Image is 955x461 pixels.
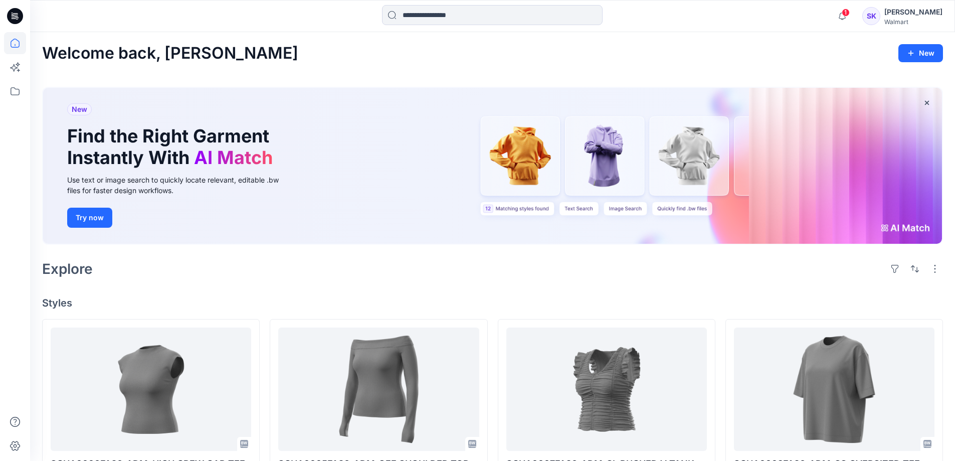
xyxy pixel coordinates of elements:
button: New [898,44,943,62]
span: AI Match [194,146,273,169]
button: Try now [67,208,112,228]
span: 1 [842,9,850,17]
a: SCHA0007FA26_ADM_SL RUCHED V TANK [506,328,707,451]
a: SCHA0005FA26_ADM_OFF SHOULDER TOP [278,328,479,451]
div: Use text or image search to quickly locate relevant, editable .bw files for faster design workflows. [67,175,293,196]
h4: Styles [42,297,943,309]
h2: Welcome back, [PERSON_NAME] [42,44,298,63]
span: New [72,103,87,115]
div: [PERSON_NAME] [884,6,942,18]
div: SK [862,7,880,25]
h1: Find the Right Garment Instantly With [67,125,278,169]
a: SCHA0006FA26_ADM_HIGH CREW CAP TEE [51,328,251,451]
div: Walmart [884,18,942,26]
a: SCHA0003FA26_ADM_SS OVERSIZED TEE_140GSM [734,328,934,451]
h2: Explore [42,261,93,277]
